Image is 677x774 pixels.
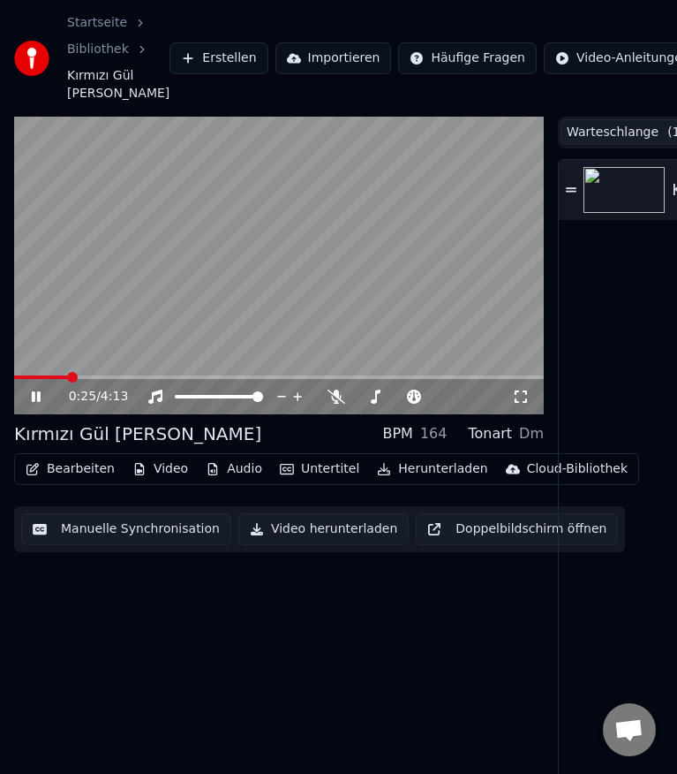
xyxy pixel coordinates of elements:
button: Video [125,457,195,482]
button: Bearbeiten [19,457,122,482]
img: youka [14,41,49,76]
div: / [69,388,111,406]
button: Erstellen [169,42,267,74]
div: Tonart [468,423,512,444]
button: Doppelbildschirm öffnen [416,513,618,545]
button: Herunterladen [370,457,494,482]
button: Video herunterladen [238,513,409,545]
button: Untertitel [273,457,366,482]
button: Häufige Fragen [398,42,537,74]
div: 164 [420,423,448,444]
div: Dm [519,423,544,444]
div: BPM [382,423,412,444]
span: 4:13 [101,388,128,406]
div: Kırmızı Gül [PERSON_NAME] [14,421,261,446]
a: Startseite [67,14,127,32]
span: Kırmızı Gül [PERSON_NAME] [67,67,169,102]
div: Cloud-Bibliothek [527,460,628,478]
button: Audio [199,457,269,482]
button: Importieren [275,42,392,74]
nav: breadcrumb [67,14,169,102]
div: Chat öffnen [603,703,656,756]
span: 0:25 [69,388,96,406]
button: Manuelle Synchronisation [21,513,231,545]
a: Bibliothek [67,41,129,58]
